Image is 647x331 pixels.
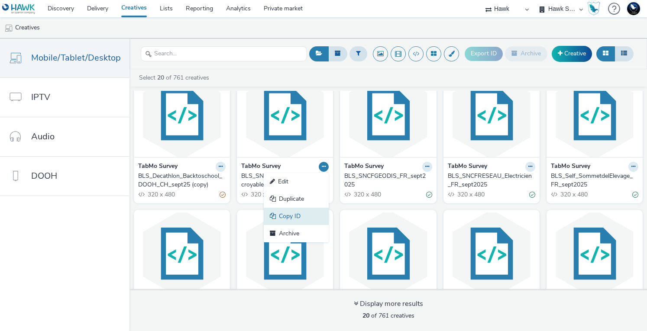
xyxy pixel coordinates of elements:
[2,3,36,14] img: undefined Logo
[448,162,487,172] strong: TabMo Survey
[241,172,329,190] a: BLS_SNCFVOYAGEURS_Traincroyables_FR_sept2025
[465,47,503,61] button: Export ID
[505,46,547,61] button: Archive
[549,73,641,157] img: BLS_Self_SommetdelElevage_FR_sept2025 visual
[344,162,384,172] strong: TabMo Survey
[241,162,281,172] strong: TabMo Survey
[344,172,432,190] a: BLS_SNCFGEODIS_FR_sept2025
[157,74,164,82] strong: 20
[31,51,121,64] span: Mobile/Tablet/Desktop
[354,299,423,309] div: Display more results
[446,73,537,157] img: BLS_SNCFRESEAU_Electricien_FR_sept2025 visual
[138,74,213,82] a: Select of 761 creatives
[264,225,329,242] a: Archive
[426,190,432,199] div: Valid
[31,130,55,143] span: Audio
[264,173,329,190] a: Edit
[446,212,537,296] img: BLS_Intermarche_Aout_2025 visual
[529,190,535,199] div: Valid
[615,46,634,61] button: Table
[250,190,278,199] span: 320 x 480
[551,172,635,190] div: BLS_Self_SommetdelElevage_FR_sept2025
[587,2,604,16] a: Hawk Academy
[264,190,329,208] a: Duplicate
[4,24,13,32] img: mobile
[241,172,325,190] div: BLS_SNCFVOYAGEURS_Traincroyables_FR_sept2025
[353,190,381,199] span: 320 x 480
[136,212,228,296] img: BLS_Decathlon_Backtoschool_DOOH_CH_sept25 visual
[220,190,226,199] div: Partially valid
[264,208,329,225] a: Copy ID
[632,190,638,199] div: Valid
[587,2,600,16] img: Hawk Academy
[456,190,485,199] span: 320 x 480
[552,46,592,61] a: Creative
[627,2,640,15] img: Support Hawk
[560,190,588,199] span: 320 x 480
[138,162,178,172] strong: TabMo Survey
[138,172,222,190] div: BLS_Decathlon_Backtoschool_DOOH_CH_sept25 (copy)
[141,46,307,61] input: Search...
[31,170,57,182] span: DOOH
[551,172,638,190] a: BLS_Self_SommetdelElevage_FR_sept2025
[239,212,331,296] img: BrandLiftStudy_Hawk_UK_Elida_Vo5_Display_20250910 visual
[138,172,226,190] a: BLS_Decathlon_Backtoschool_DOOH_CH_sept25 (copy)
[342,73,434,157] img: BLS_SNCFGEODIS_FR_sept2025 visual
[342,212,434,296] img: BLS_Intermarche_Septembre_2025 visual
[136,73,228,157] img: BLS_Decathlon_Backtoschool_DOOH_CH_sept25 (copy) visual
[448,172,532,190] div: BLS_SNCFRESEAU_Electricien_FR_sept2025
[448,172,535,190] a: BLS_SNCFRESEAU_Electricien_FR_sept2025
[596,46,615,61] button: Grid
[147,190,175,199] span: 320 x 480
[549,212,641,296] img: Levis Survey visual
[239,73,331,157] img: BLS_SNCFVOYAGEURS_Traincroyables_FR_sept2025 visual
[31,91,50,103] span: IPTV
[362,312,369,320] strong: 20
[344,172,428,190] div: BLS_SNCFGEODIS_FR_sept2025
[362,312,414,320] span: of 761 creatives
[551,162,590,172] strong: TabMo Survey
